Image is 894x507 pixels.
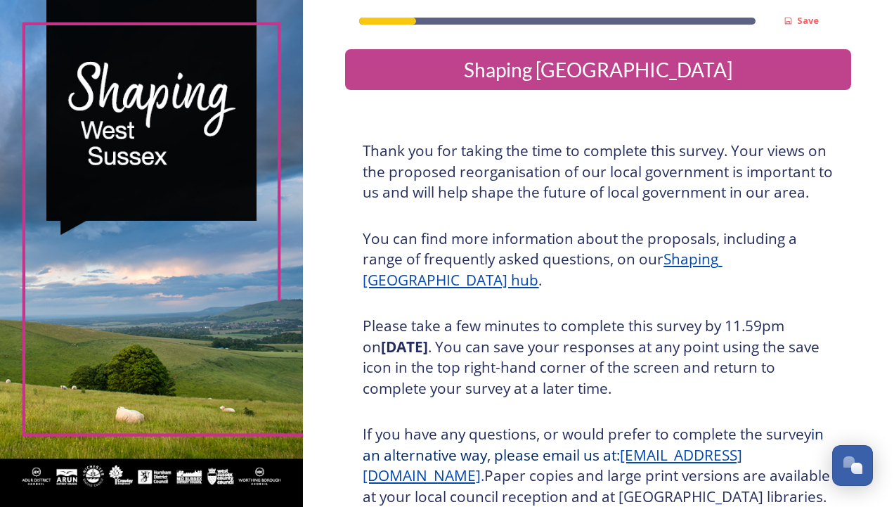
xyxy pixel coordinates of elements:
a: [EMAIL_ADDRESS][DOMAIN_NAME] [363,445,742,486]
span: in an alternative way, please email us at: [363,424,827,465]
strong: Save [797,14,819,27]
button: Open Chat [832,445,873,486]
h3: If you have any questions, or would prefer to complete the survey Paper copies and large print ve... [363,424,834,507]
h3: You can find more information about the proposals, including a range of frequently asked question... [363,229,834,291]
a: Shaping [GEOGRAPHIC_DATA] hub [363,249,722,290]
strong: [DATE] [381,337,428,357]
h3: Please take a few minutes to complete this survey by 11.59pm on . You can save your responses at ... [363,316,834,399]
span: . [481,466,484,485]
div: Shaping [GEOGRAPHIC_DATA] [351,55,846,84]
h3: Thank you for taking the time to complete this survey. Your views on the proposed reorganisation ... [363,141,834,203]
